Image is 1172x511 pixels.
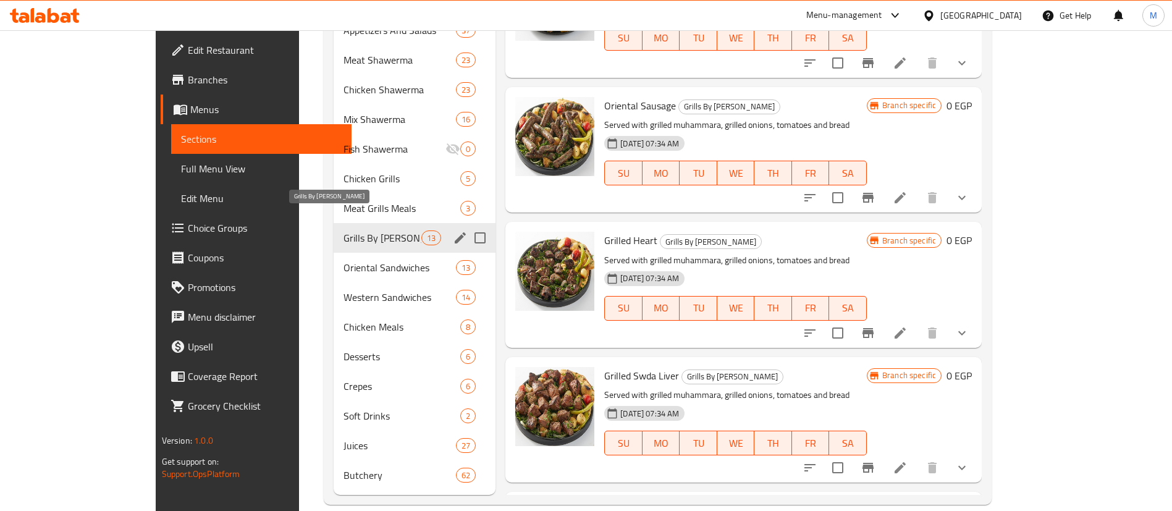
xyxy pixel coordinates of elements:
[797,434,825,452] span: FR
[344,468,456,483] div: Butchery
[678,99,780,114] div: Grills By Kilo
[161,243,352,272] a: Coupons
[194,433,213,449] span: 1.0.0
[334,75,495,104] div: Chicken Shawerma23
[685,164,712,182] span: TU
[457,84,475,96] span: 23
[685,434,712,452] span: TU
[955,190,969,205] svg: Show Choices
[161,302,352,332] a: Menu disclaimer
[679,99,780,114] span: Grills By [PERSON_NAME]
[461,410,475,422] span: 2
[344,290,456,305] span: Western Sandwiches
[754,161,792,185] button: TH
[456,82,476,97] div: items
[422,232,441,244] span: 13
[853,183,883,213] button: Branch-specific-item
[795,183,825,213] button: sort-choices
[647,299,675,317] span: MO
[643,161,680,185] button: MO
[722,434,750,452] span: WE
[456,290,476,305] div: items
[188,250,342,265] span: Coupons
[334,193,495,223] div: Meat Grills Meals3
[334,401,495,431] div: Soft Drinks2
[829,161,867,185] button: SA
[877,235,941,247] span: Branch specific
[947,318,977,348] button: show more
[460,379,476,394] div: items
[457,262,475,274] span: 13
[461,203,475,214] span: 3
[680,431,717,455] button: TU
[610,164,637,182] span: SU
[344,53,456,67] span: Meat Shawerma
[461,321,475,333] span: 8
[795,48,825,78] button: sort-choices
[754,431,792,455] button: TH
[877,99,941,111] span: Branch specific
[825,455,851,481] span: Select to update
[610,434,637,452] span: SU
[344,141,445,156] div: Fish Shawerma
[344,201,460,216] span: Meat Grills Meals
[1150,9,1157,22] span: M
[946,367,972,384] h6: 0 EGP
[759,29,787,47] span: TH
[604,96,676,115] span: Oriental Sausage
[893,460,908,475] a: Edit menu item
[853,48,883,78] button: Branch-specific-item
[181,191,342,206] span: Edit Menu
[188,221,342,235] span: Choice Groups
[344,112,456,127] div: Mix Shawerma
[171,154,352,184] a: Full Menu View
[660,234,762,249] div: Grills By Kilo
[946,232,972,249] h6: 0 EGP
[334,104,495,134] div: Mix Shawerma16
[877,370,941,381] span: Branch specific
[181,161,342,176] span: Full Menu View
[829,431,867,455] button: SA
[806,8,882,23] div: Menu-management
[680,296,717,321] button: TU
[759,434,787,452] span: TH
[457,440,475,452] span: 27
[456,53,476,67] div: items
[797,29,825,47] span: FR
[171,184,352,213] a: Edit Menu
[188,310,342,324] span: Menu disclaimer
[955,326,969,340] svg: Show Choices
[344,349,460,364] span: Desserts
[825,50,851,76] span: Select to update
[334,312,495,342] div: Chicken Meals8
[940,9,1022,22] div: [GEOGRAPHIC_DATA]
[853,453,883,483] button: Branch-specific-item
[451,229,470,247] button: edit
[457,54,475,66] span: 23
[853,318,883,348] button: Branch-specific-item
[604,387,867,403] p: Served with grilled muhammara, grilled onions, tomatoes and bread
[947,48,977,78] button: show more
[515,367,594,446] img: Grilled Swda Liver
[604,253,867,268] p: Served with grilled muhammara, grilled onions, tomatoes and bread
[457,114,475,125] span: 16
[161,213,352,243] a: Choice Groups
[344,379,460,394] span: Crepes
[188,280,342,295] span: Promotions
[171,124,352,154] a: Sections
[456,112,476,127] div: items
[955,56,969,70] svg: Show Choices
[344,319,460,334] span: Chicken Meals
[344,438,456,453] div: Juices
[946,97,972,114] h6: 0 EGP
[461,381,475,392] span: 6
[515,97,594,176] img: Oriental Sausage
[647,164,675,182] span: MO
[643,296,680,321] button: MO
[344,171,460,186] div: Chicken Grills
[460,319,476,334] div: items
